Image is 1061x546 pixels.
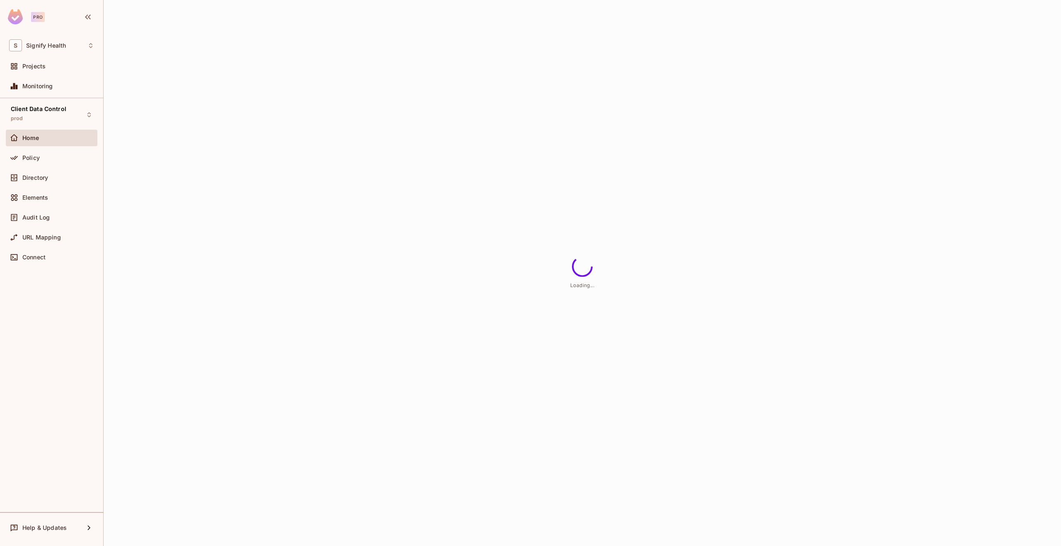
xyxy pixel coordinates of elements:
[22,174,48,181] span: Directory
[22,524,67,531] span: Help & Updates
[11,115,23,122] span: prod
[11,106,66,112] span: Client Data Control
[22,194,48,201] span: Elements
[22,214,50,221] span: Audit Log
[22,83,53,89] span: Monitoring
[9,39,22,51] span: S
[8,9,23,24] img: SReyMgAAAABJRU5ErkJggg==
[22,63,46,70] span: Projects
[31,12,45,22] div: Pro
[26,42,66,49] span: Workspace: Signify Health
[570,282,594,288] span: Loading...
[22,135,39,141] span: Home
[22,254,46,261] span: Connect
[22,234,61,241] span: URL Mapping
[22,155,40,161] span: Policy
